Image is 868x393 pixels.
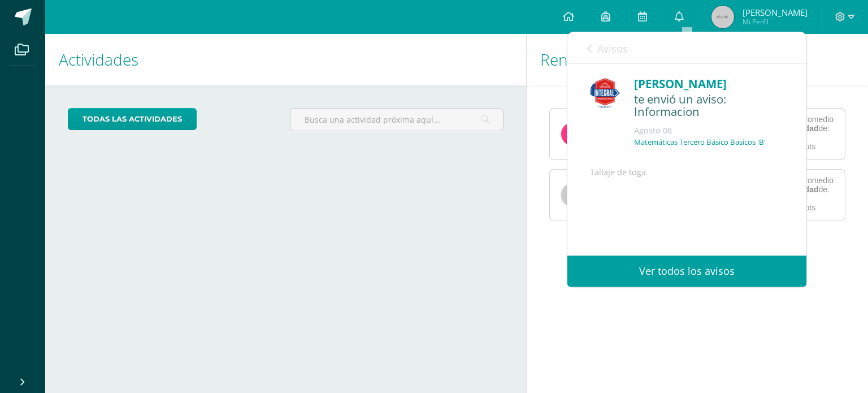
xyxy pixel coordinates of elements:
div: [PERSON_NAME] [634,75,784,93]
span: Avisos [597,42,628,55]
span: pts [805,142,815,151]
img: f9c984ea613f872a5fc8bb935c1babda.png [561,123,584,145]
img: 45x45 [711,6,734,28]
span: Mi Perfil [743,17,808,27]
img: e662a9b382d8af80a146c63e83b9426b.png [590,78,620,108]
img: 65x65 [561,184,584,206]
a: todas las Actividades [68,108,197,130]
a: Ver todos los avisos [567,256,806,287]
input: Busca una actividad próxima aquí... [290,109,502,131]
h1: Rendimiento de mis hijos [540,34,854,85]
div: Agosto 08 [634,125,784,136]
h1: Actividades [59,34,513,85]
div: Obtuvo un promedio en esta de: [762,115,834,133]
div: Tallaje de toga [590,166,784,299]
span: pts [805,203,815,212]
span: [PERSON_NAME] [743,7,808,18]
p: Matemáticas Tercero Básico Basicos 'B' [634,137,766,147]
div: te envió un aviso: Informacion [634,93,784,119]
div: Obtuvo un promedio en esta de: [762,176,834,194]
